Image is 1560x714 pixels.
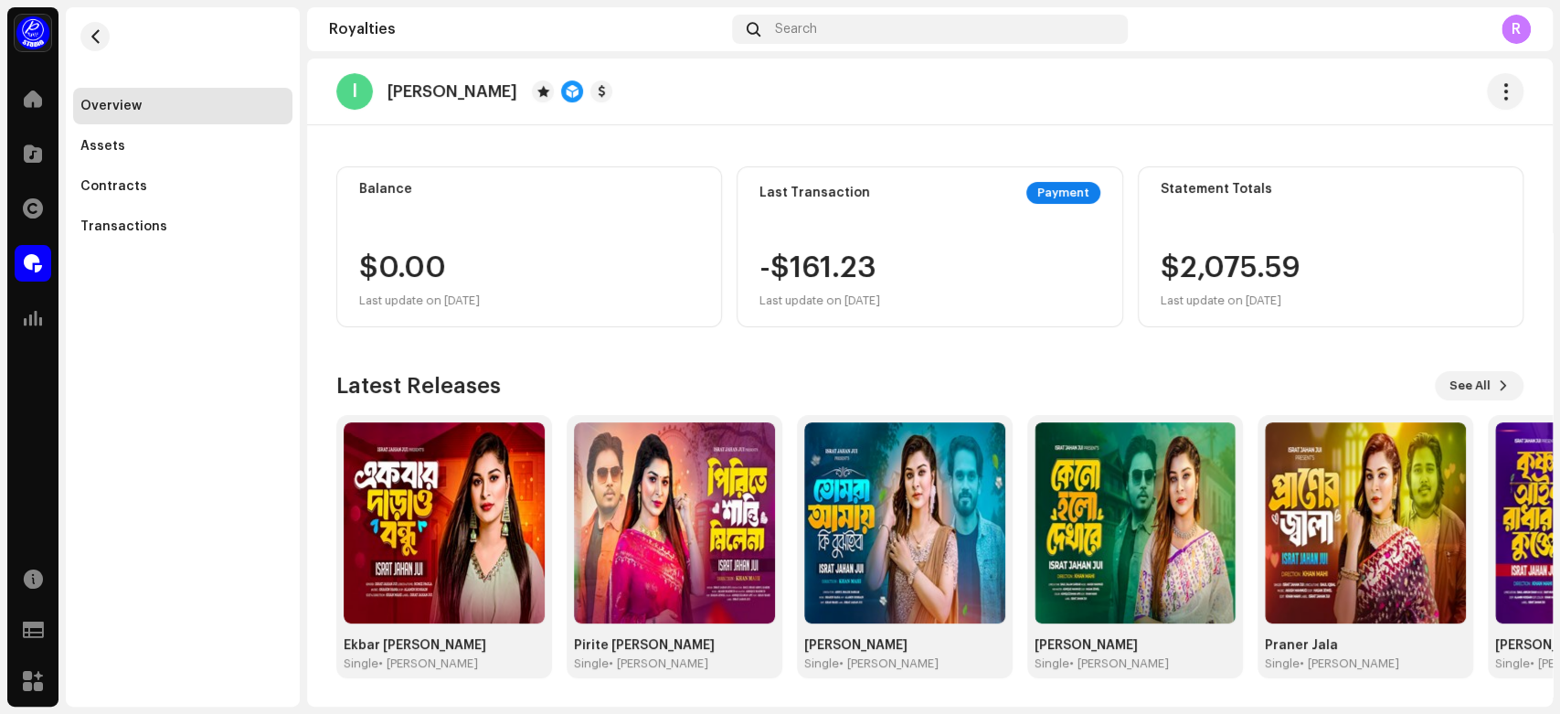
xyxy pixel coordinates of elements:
div: Single [804,656,839,671]
div: Assets [80,139,125,154]
div: Last update on [DATE] [359,290,480,312]
button: See All [1435,371,1523,400]
div: • [PERSON_NAME] [839,656,939,671]
img: a1dd4b00-069a-4dd5-89ed-38fbdf7e908f [15,15,51,51]
div: • [PERSON_NAME] [1300,656,1399,671]
div: Ekbar [PERSON_NAME] [344,638,545,653]
div: Overview [80,99,142,113]
re-m-nav-item: Contracts [73,168,292,205]
re-m-nav-item: Overview [73,88,292,124]
h3: Latest Releases [336,371,501,400]
p: [PERSON_NAME] [387,82,517,101]
re-m-nav-item: Assets [73,128,292,165]
div: Single [1035,656,1069,671]
div: Single [1265,656,1300,671]
img: 3f0924a4-3ec2-4ece-8038-d8927456813f [344,422,545,623]
img: 6ffd4997-bfd1-417c-a5ca-e4a4d79e1310 [1265,422,1466,623]
img: 8244e279-d879-4ef2-bf6c-63a65ecfa346 [574,422,775,623]
div: Pirite [PERSON_NAME] [574,638,775,653]
div: R [1502,15,1531,44]
re-o-card-value: Balance [336,166,722,327]
img: d963418e-5d27-45fc-9a5d-a4bb4f1ae94f [804,422,1005,623]
div: • [PERSON_NAME] [378,656,478,671]
re-o-card-value: Statement Totals [1138,166,1523,327]
div: Praner Jala [1265,638,1466,653]
div: [PERSON_NAME] [804,638,1005,653]
div: Single [1495,656,1530,671]
div: Contracts [80,179,147,194]
div: [PERSON_NAME] [1035,638,1236,653]
re-m-nav-item: Transactions [73,208,292,245]
span: See All [1449,368,1491,404]
div: Single [344,656,378,671]
div: Transactions [80,219,167,234]
div: Single [574,656,609,671]
span: Search [775,22,817,37]
div: Last update on [DATE] [759,290,880,312]
div: Royalties [329,22,725,37]
img: a80c26e8-0077-49d9-a720-5695e8e18576 [1035,422,1236,623]
div: • [PERSON_NAME] [609,656,708,671]
div: Last update on [DATE] [1161,290,1300,312]
div: • [PERSON_NAME] [1069,656,1169,671]
div: I [336,73,373,110]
